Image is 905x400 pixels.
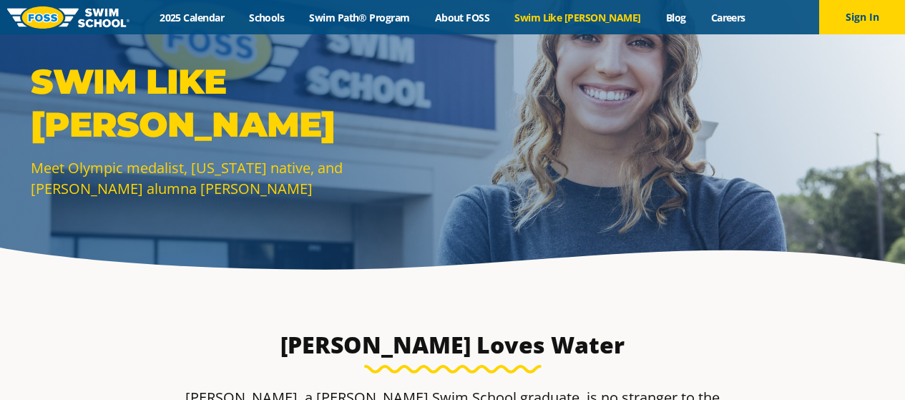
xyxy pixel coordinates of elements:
[147,11,237,24] a: 2025 Calendar
[502,11,654,24] a: Swim Like [PERSON_NAME]
[7,6,129,29] img: FOSS Swim School Logo
[31,60,446,146] p: SWIM LIKE [PERSON_NAME]
[422,11,502,24] a: About FOSS
[297,11,422,24] a: Swim Path® Program
[31,157,446,199] p: Meet Olympic medalist, [US_STATE] native, and [PERSON_NAME] alumna [PERSON_NAME]
[258,331,647,359] h3: [PERSON_NAME] Loves Water
[698,11,758,24] a: Careers
[653,11,698,24] a: Blog
[237,11,297,24] a: Schools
